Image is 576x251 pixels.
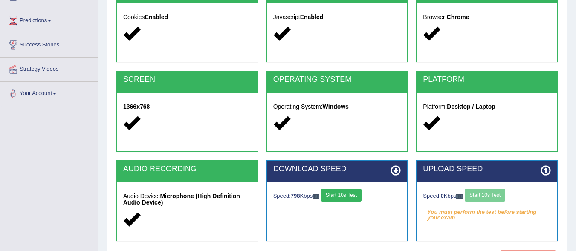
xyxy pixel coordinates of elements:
[123,193,240,206] strong: Microphone (High Definition Audio Device)
[273,14,401,20] h5: Javascript
[323,103,349,110] strong: Windows
[423,189,551,204] div: Speed: Kbps
[423,75,551,84] h2: PLATFORM
[300,14,323,20] strong: Enabled
[423,165,551,173] h2: UPLOAD SPEED
[273,104,401,110] h5: Operating System:
[0,58,98,79] a: Strategy Videos
[123,75,251,84] h2: SCREEN
[447,103,495,110] strong: Desktop / Laptop
[273,189,401,204] div: Speed: Kbps
[0,33,98,55] a: Success Stories
[291,193,300,199] strong: 798
[423,14,551,20] h5: Browser:
[423,206,551,219] em: You must perform the test before starting your exam
[0,9,98,30] a: Predictions
[123,165,251,173] h2: AUDIO RECORDING
[273,75,401,84] h2: OPERATING SYSTEM
[145,14,168,20] strong: Enabled
[423,104,551,110] h5: Platform:
[123,14,251,20] h5: Cookies
[313,194,319,199] img: ajax-loader-fb-connection.gif
[273,165,401,173] h2: DOWNLOAD SPEED
[321,189,362,202] button: Start 10s Test
[123,103,150,110] strong: 1366x768
[0,82,98,103] a: Your Account
[123,193,251,206] h5: Audio Device:
[456,194,463,199] img: ajax-loader-fb-connection.gif
[441,193,444,199] strong: 0
[447,14,469,20] strong: Chrome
